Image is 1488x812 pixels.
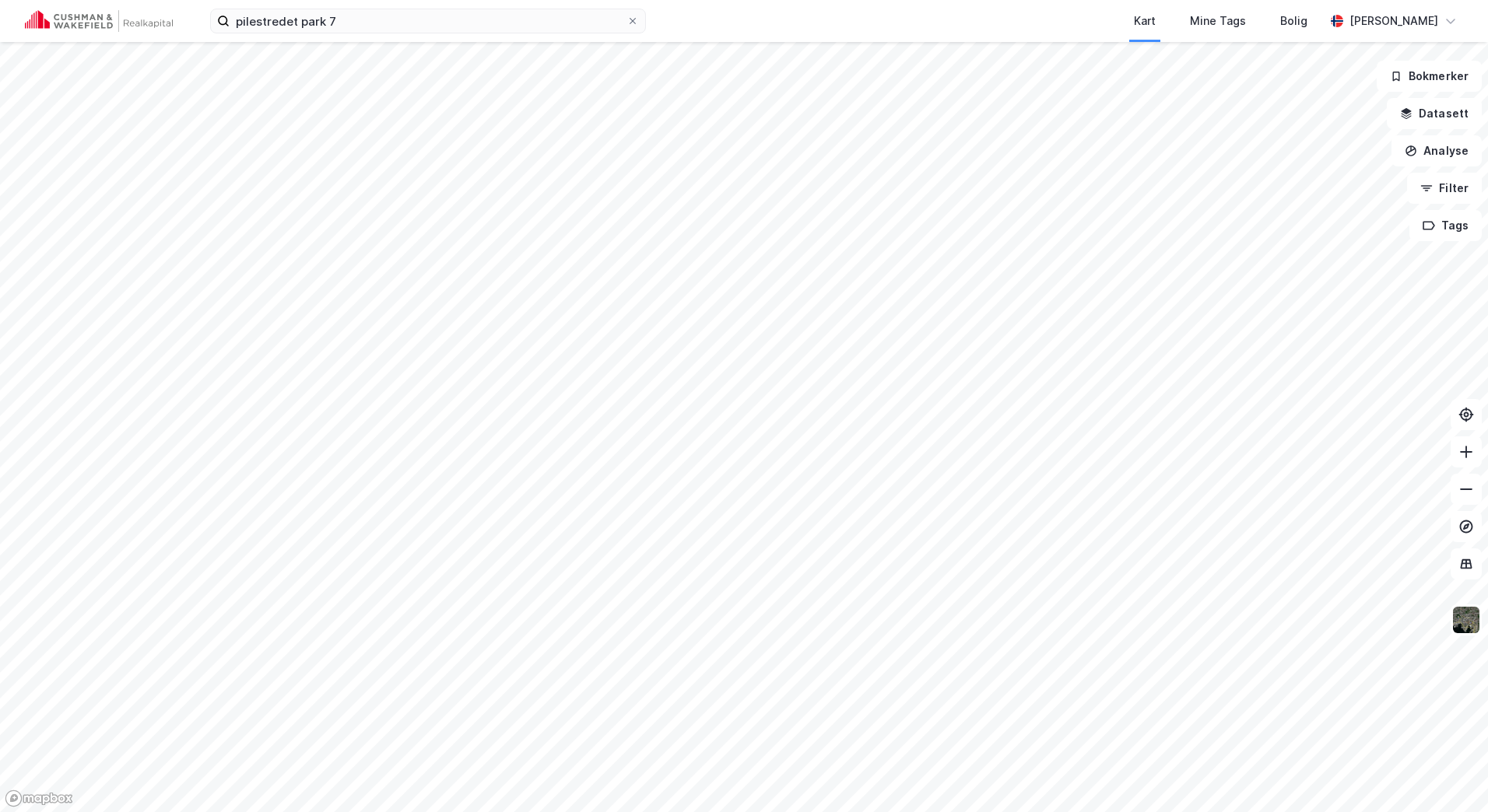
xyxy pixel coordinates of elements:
div: Kart [1134,12,1156,30]
img: cushman-wakefield-realkapital-logo.202ea83816669bd177139c58696a8fa1.svg [25,10,173,32]
div: Kontrollprogram for chat [1410,737,1488,812]
button: Bokmerker [1377,61,1482,92]
button: Tags [1409,210,1482,241]
button: Datasett [1387,98,1482,129]
button: Analyse [1391,135,1482,166]
div: Mine Tags [1190,12,1246,30]
button: Filter [1407,173,1482,204]
iframe: Chat Widget [1410,737,1488,812]
div: Bolig [1280,12,1307,30]
img: 9k= [1451,605,1481,635]
input: Søk på adresse, matrikkel, gårdeiere, leietakere eller personer [230,9,626,33]
a: Mapbox homepage [5,789,73,807]
div: [PERSON_NAME] [1349,12,1438,30]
